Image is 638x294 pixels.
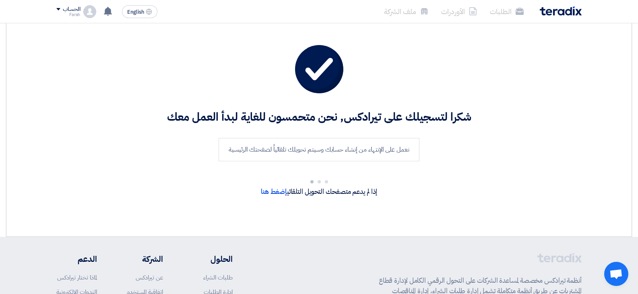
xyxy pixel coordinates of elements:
div: Open chat [604,262,628,286]
div: نعمل على الإنتهاء من إنشاء حسابك وسيتم تحويلك تلقائياً لصفحتك الرئيسية [219,138,419,161]
span: English [127,9,144,15]
button: English [122,5,157,18]
img: profile_test.png [83,5,96,18]
a: طلبات الشراء [203,273,233,282]
div: Farah [56,12,80,17]
img: tick.svg [295,45,343,93]
a: إضغط هنا [261,187,287,197]
h2: شكرا لتسجيلك على تيرادكس, نحن متحمسون للغاية لبدأ العمل معك [40,109,598,125]
a: لماذا تختار تيرادكس [57,273,97,282]
a: عن تيرادكس [136,273,163,282]
li: الدعم [56,253,97,265]
div: الحساب [63,6,80,13]
li: الحلول [187,253,233,265]
li: الشركة [121,253,163,265]
p: إذا لم يدعم متصفحك التحويل التلقائي [40,187,598,197]
img: Teradix logo [540,6,582,16]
